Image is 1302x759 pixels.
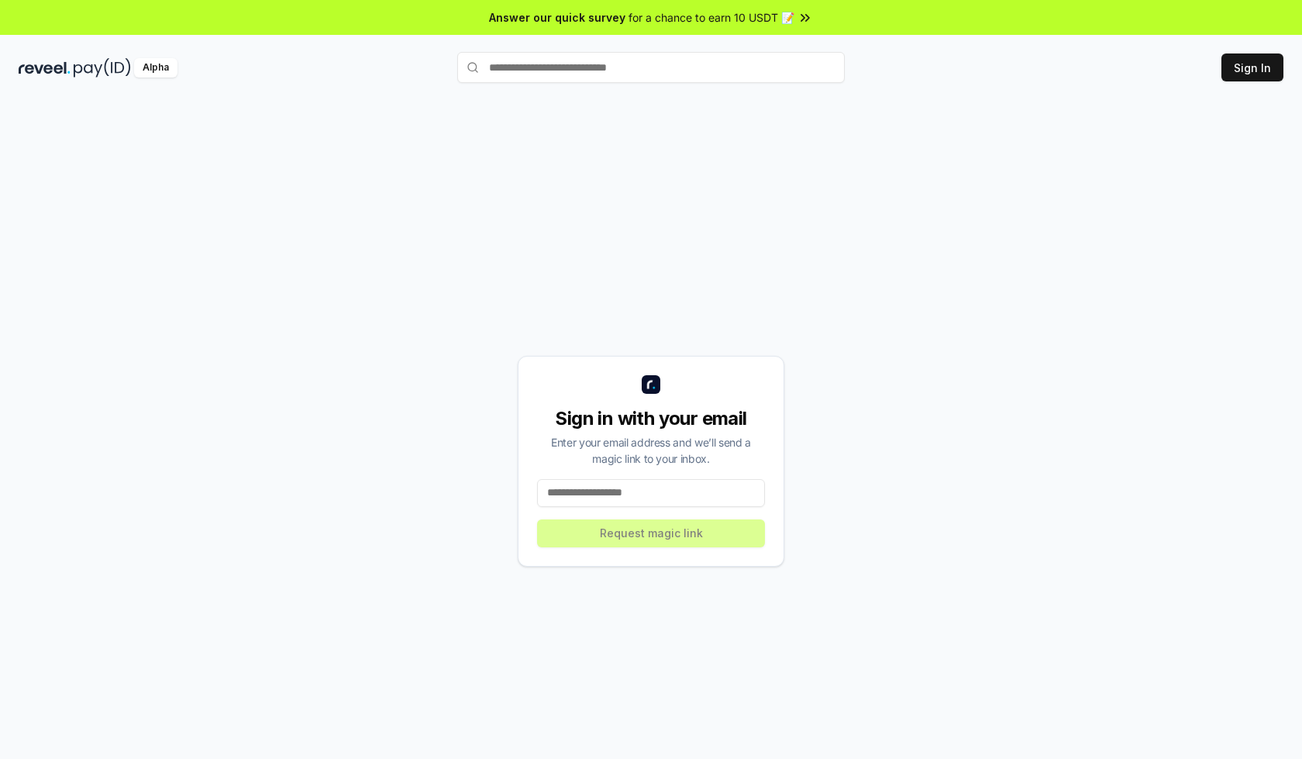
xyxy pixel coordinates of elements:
[19,58,71,78] img: reveel_dark
[537,406,765,431] div: Sign in with your email
[629,9,794,26] span: for a chance to earn 10 USDT 📝
[537,434,765,467] div: Enter your email address and we’ll send a magic link to your inbox.
[134,58,177,78] div: Alpha
[642,375,660,394] img: logo_small
[1221,53,1283,81] button: Sign In
[74,58,131,78] img: pay_id
[489,9,625,26] span: Answer our quick survey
